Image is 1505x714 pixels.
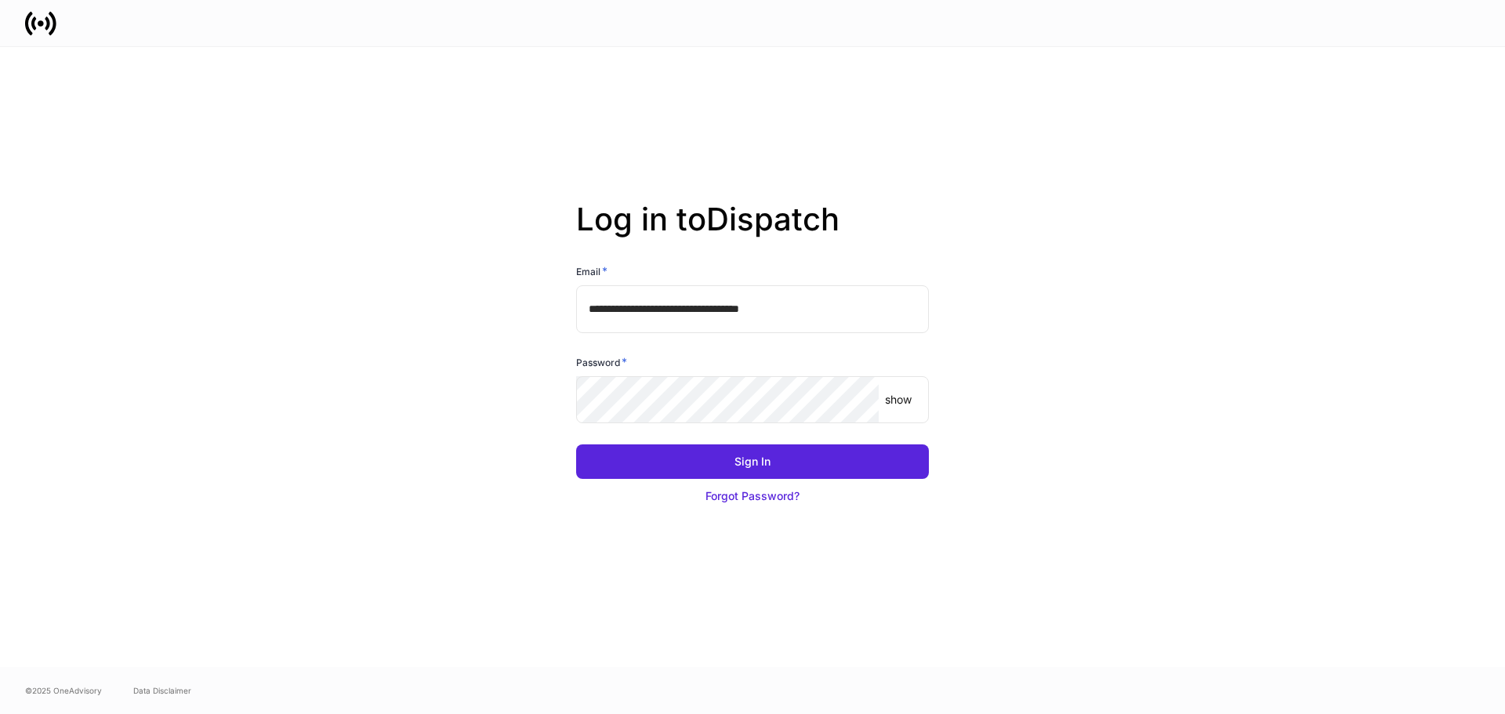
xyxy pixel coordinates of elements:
button: Sign In [576,444,929,479]
h2: Log in to Dispatch [576,201,929,263]
div: Forgot Password? [705,488,800,504]
div: Sign In [734,454,771,469]
p: show [885,392,912,408]
span: © 2025 OneAdvisory [25,684,102,697]
h6: Email [576,263,607,279]
a: Data Disclaimer [133,684,191,697]
button: Forgot Password? [576,479,929,513]
h6: Password [576,354,627,370]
